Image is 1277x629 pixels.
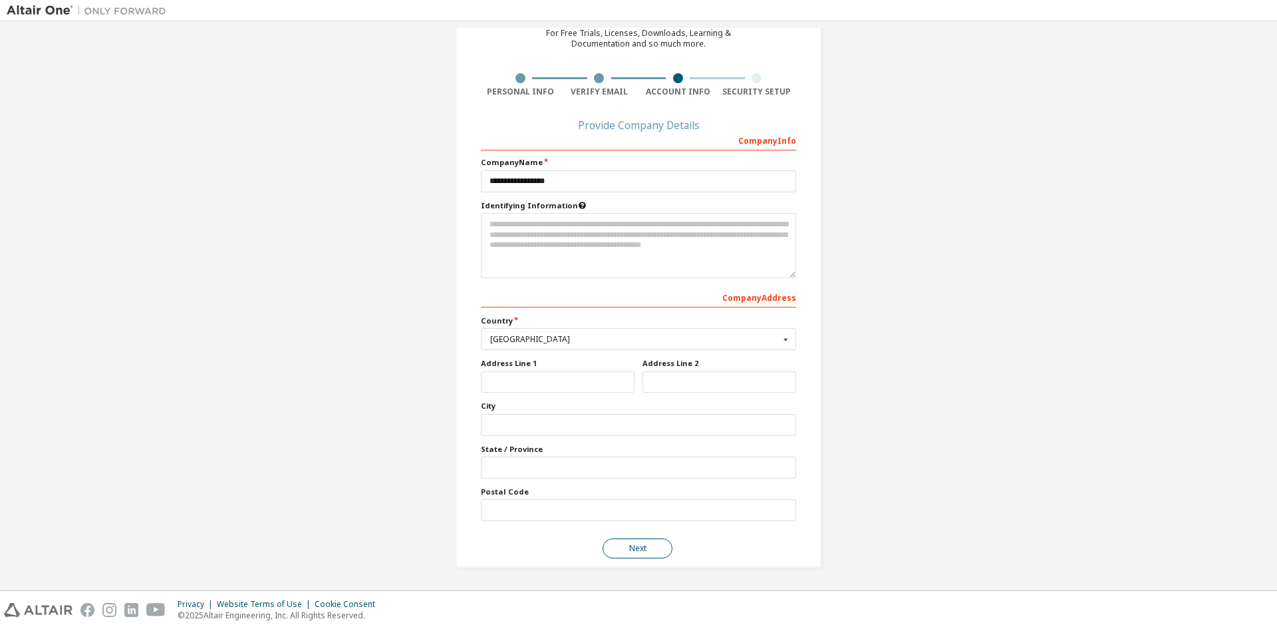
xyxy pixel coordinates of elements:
img: facebook.svg [80,603,94,617]
div: Personal Info [481,87,560,97]
img: instagram.svg [102,603,116,617]
div: For Free Trials, Licenses, Downloads, Learning & Documentation and so much more. [546,28,731,49]
label: Address Line 2 [642,358,796,369]
img: altair_logo.svg [4,603,72,617]
div: Security Setup [718,87,797,97]
div: Website Terms of Use [217,599,315,610]
label: State / Province [481,444,796,455]
img: youtube.svg [146,603,166,617]
label: City [481,401,796,411]
div: Company Address [481,286,796,308]
div: [GEOGRAPHIC_DATA] [490,335,780,343]
label: Company Name [481,157,796,168]
label: Postal Code [481,487,796,497]
div: Verify Email [560,87,639,97]
img: Altair One [7,4,173,17]
div: Provide Company Details [481,121,796,129]
img: linkedin.svg [124,603,138,617]
div: Cookie Consent [315,599,383,610]
p: © 2025 Altair Engineering, Inc. All Rights Reserved. [178,610,383,621]
label: Address Line 1 [481,358,635,369]
div: Account Info [638,87,718,97]
div: Company Info [481,129,796,150]
label: Please provide any information that will help our support team identify your company. Email and n... [481,200,796,211]
button: Next [603,538,672,558]
label: Country [481,315,796,326]
div: Privacy [178,599,217,610]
